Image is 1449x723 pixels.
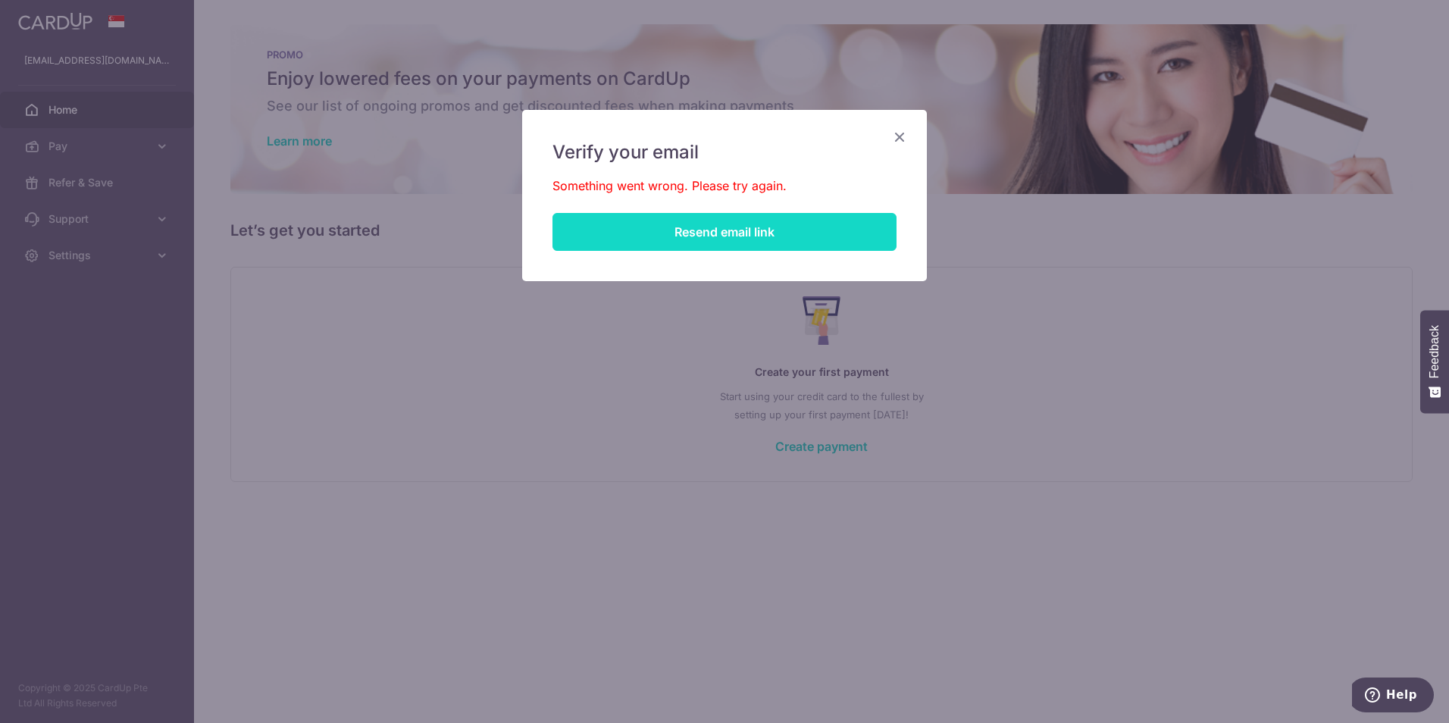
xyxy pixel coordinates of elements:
[552,177,897,195] p: Something went wrong. Please try again.
[1420,310,1449,413] button: Feedback - Show survey
[1428,325,1441,378] span: Feedback
[552,140,699,164] span: Verify your email
[890,128,909,146] button: Close
[1352,678,1434,715] iframe: Opens a widget where you can find more information
[552,213,897,251] button: Resend email link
